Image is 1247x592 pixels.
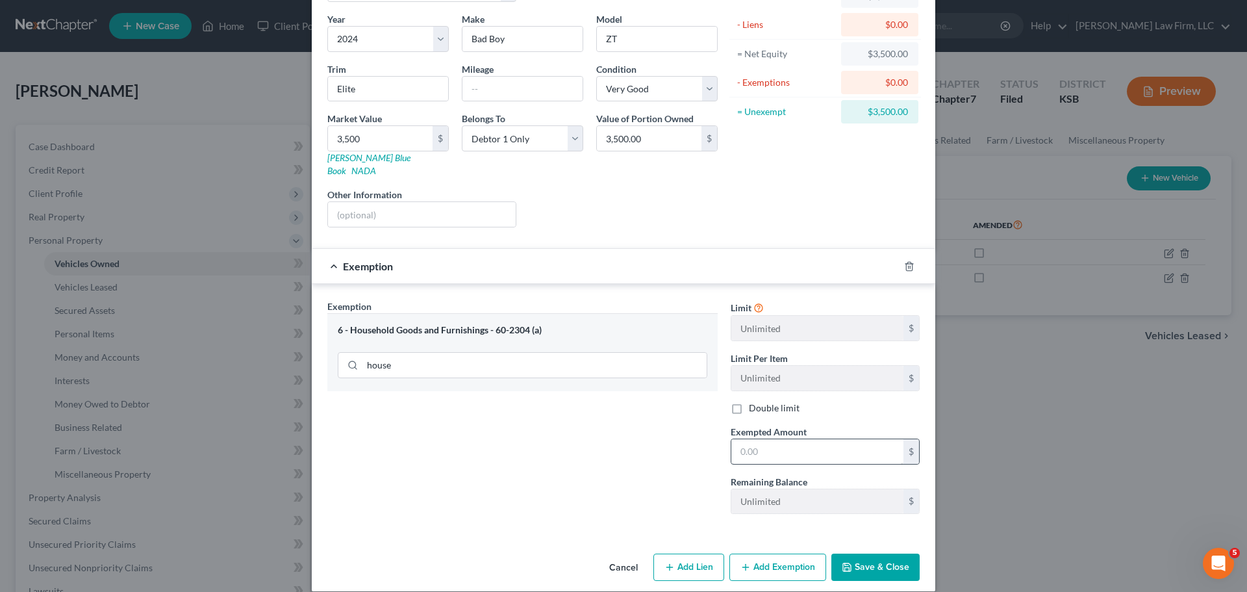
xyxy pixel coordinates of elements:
[327,152,410,176] a: [PERSON_NAME] Blue Book
[343,260,393,272] span: Exemption
[328,126,433,151] input: 0.00
[903,439,919,464] div: $
[851,76,908,89] div: $0.00
[731,489,903,514] input: --
[731,439,903,464] input: 0.00
[737,76,835,89] div: - Exemptions
[597,126,701,151] input: 0.00
[351,165,376,176] a: NADA
[737,18,835,31] div: - Liens
[328,77,448,101] input: ex. LS, LT, etc
[701,126,717,151] div: $
[433,126,448,151] div: $
[731,316,903,341] input: --
[362,353,707,378] input: Search exemption rules...
[596,62,636,76] label: Condition
[327,12,346,26] label: Year
[737,47,835,60] div: = Net Equity
[462,77,583,101] input: --
[1203,548,1234,579] iframe: Intercom live chat
[731,426,807,437] span: Exempted Amount
[328,202,516,227] input: (optional)
[327,301,372,312] span: Exemption
[851,18,908,31] div: $0.00
[327,62,346,76] label: Trim
[731,475,807,489] label: Remaining Balance
[338,324,707,337] div: 6 - Household Goods and Furnishings - 60-2304 (a)
[599,555,648,581] button: Cancel
[851,47,908,60] div: $3,500.00
[462,62,494,76] label: Mileage
[903,489,919,514] div: $
[737,105,835,118] div: = Unexempt
[903,366,919,391] div: $
[462,113,505,124] span: Belongs To
[462,27,583,51] input: ex. Nissan
[596,112,694,125] label: Value of Portion Owned
[731,302,751,313] span: Limit
[597,27,717,51] input: ex. Altima
[653,554,724,581] button: Add Lien
[462,14,485,25] span: Make
[903,316,919,341] div: $
[731,352,788,365] label: Limit Per Item
[729,554,826,581] button: Add Exemption
[851,105,908,118] div: $3,500.00
[731,366,903,391] input: --
[1229,548,1240,558] span: 5
[327,188,402,201] label: Other Information
[596,12,622,26] label: Model
[327,112,382,125] label: Market Value
[749,402,800,415] label: Double limit
[831,554,920,581] button: Save & Close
